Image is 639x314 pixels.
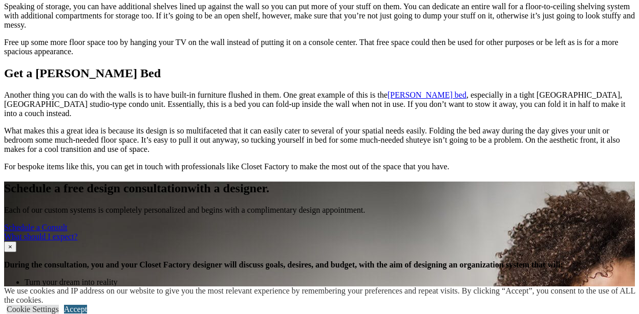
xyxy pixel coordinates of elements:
[4,232,78,241] a: What should I expect?
[4,126,635,154] p: What makes this a great idea is because its design is so multifaceted that it can easily cater to...
[4,286,639,305] div: We use cookies and IP address on our website to give you the most relevant experience by remember...
[4,182,635,195] h2: Schedule a free design consultation
[4,2,635,30] p: Speaking of storage, you can have additional shelves lined up against the wall so you can put mor...
[8,243,12,251] span: ×
[4,260,563,269] strong: During the consultation, you and your Closet Factory designer will discuss goals, desires, and bu...
[7,305,59,313] a: Cookie Settings
[187,182,269,195] span: with a designer.
[4,91,635,118] p: Another thing you can do with the walls is to have built-in furniture flushed in them. One great ...
[388,91,466,99] a: [PERSON_NAME] bed
[4,38,635,56] p: Free up some more floor space too by hanging your TV on the wall instead of putting it on a conso...
[4,66,161,80] b: Get a [PERSON_NAME] Bed
[4,241,16,252] button: Close
[4,206,635,215] p: Each of our custom systems is completely personalized and begins with a complimentary design appo...
[4,162,635,171] p: For bespoke items like this, you can get in touch with professionals like Closet Factory to make ...
[25,278,635,287] li: Turn your dream into reality
[64,305,87,313] a: Accept
[4,223,68,232] a: Schedule a Consult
